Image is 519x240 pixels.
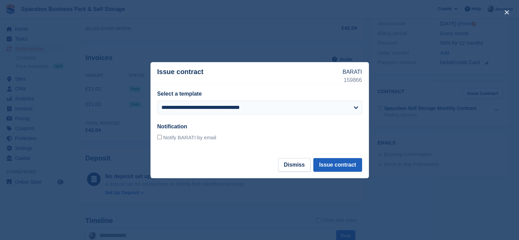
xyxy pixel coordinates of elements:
p: BARATI [343,68,362,76]
label: Select a template [157,91,202,97]
p: Issue contract [157,68,343,84]
span: Notify BARATI by email [163,135,216,140]
button: Issue contract [313,158,362,172]
button: close [501,7,512,18]
p: 159866 [343,76,362,84]
label: Notification [157,124,187,129]
button: Dismiss [278,158,311,172]
input: Notify BARATI by email [157,135,162,139]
